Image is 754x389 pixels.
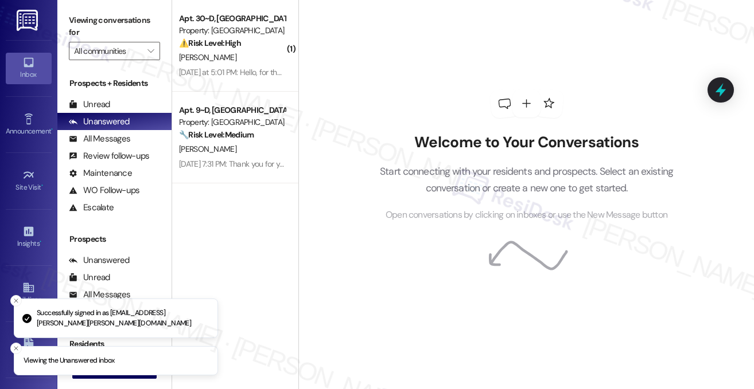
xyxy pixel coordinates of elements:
p: Start connecting with your residents and prospects. Select an existing conversation or create a n... [363,163,691,196]
div: Unread [69,99,110,111]
a: Insights • [6,222,52,253]
span: [PERSON_NAME] [179,144,236,154]
i:  [147,46,154,56]
span: • [40,238,41,246]
div: WO Follow-ups [69,184,139,197]
strong: 🔧 Risk Level: Medium [179,129,254,140]
a: Inbox [6,53,52,84]
h2: Welcome to Your Conversations [363,133,691,152]
span: • [41,182,43,190]
div: Unanswered [69,254,130,266]
a: Buildings [6,278,52,309]
span: [PERSON_NAME] [179,52,236,62]
div: Prospects + Residents [57,77,172,89]
div: Review follow-ups [69,150,149,162]
div: Escalate [69,202,114,214]
div: All Messages [69,133,130,145]
a: Leads [6,335,52,366]
div: Apt. 30~D, [GEOGRAPHIC_DATA] (new) [179,13,285,25]
strong: ⚠️ Risk Level: High [179,38,241,48]
div: Property: [GEOGRAPHIC_DATA] [179,25,285,37]
div: Unanswered [69,116,130,128]
span: • [51,125,53,133]
a: Site Visit • [6,166,52,197]
div: All Messages [69,289,130,301]
span: Open conversations by clicking on inboxes or use the New Message button [386,208,667,222]
button: Close toast [10,343,22,354]
div: Property: [GEOGRAPHIC_DATA] [179,116,285,128]
label: Viewing conversations for [69,11,160,42]
div: Prospects [57,233,172,245]
button: Close toast [10,295,22,307]
img: ResiDesk Logo [17,10,40,31]
div: Unread [69,272,110,284]
p: Successfully signed in as [EMAIL_ADDRESS][PERSON_NAME][PERSON_NAME][DOMAIN_NAME] [37,308,208,328]
div: Apt. 9~D, [GEOGRAPHIC_DATA] (new) [179,104,285,116]
input: All communities [74,42,142,60]
div: Maintenance [69,167,132,179]
p: Viewing the Unanswered inbox [24,356,115,366]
